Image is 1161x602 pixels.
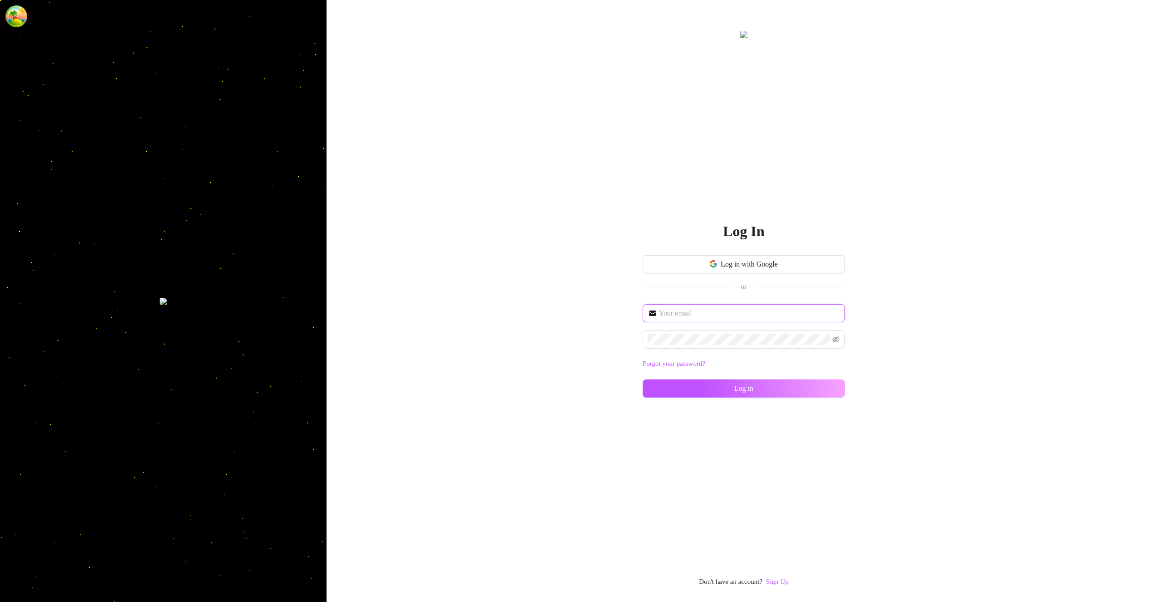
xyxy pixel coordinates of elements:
img: login-background.png [160,298,167,305]
span: Don't have an account? [699,577,762,587]
a: Sign Up [766,578,789,585]
button: Log in [643,379,845,398]
button: Open Tanstack query devtools [7,7,25,25]
a: Sign Up [766,577,789,587]
a: Forgot your password? [643,360,705,367]
span: Log in [734,384,753,393]
span: or [741,283,747,290]
h2: Log In [723,222,765,241]
span: Log in with Google [721,260,778,268]
img: logo.svg [740,31,747,38]
input: Your email [659,308,839,319]
span: eye-invisible [832,336,839,343]
a: Forgot your password? [643,359,845,369]
button: Log in with Google [643,255,845,273]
